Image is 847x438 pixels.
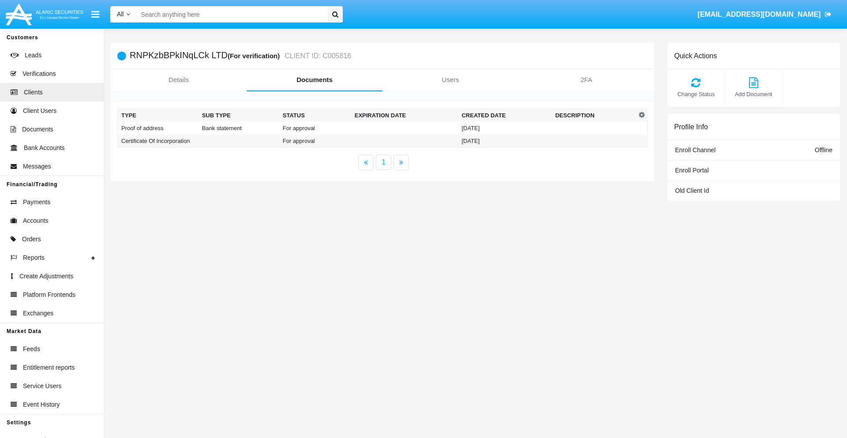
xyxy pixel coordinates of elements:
td: Bank statement [199,122,279,135]
h5: RNPKzbBPkINqLCk LTD [130,51,351,61]
h6: Profile Info [674,123,708,131]
th: Sub Type [199,109,279,122]
span: Entitlement reports [23,363,75,372]
span: Exchanges [23,309,53,318]
th: Type [118,109,199,122]
h6: Quick Actions [674,52,717,60]
img: Logo image [4,1,85,27]
span: All [117,11,124,18]
a: Details [111,69,247,90]
span: Verifications [22,69,56,79]
td: [DATE] [458,135,551,148]
span: Accounts [23,216,49,225]
span: Platform Frontends [23,290,75,299]
span: Payments [23,198,50,207]
a: [EMAIL_ADDRESS][DOMAIN_NAME] [693,2,836,27]
span: Create Adjustments [19,272,73,281]
span: Client Users [23,106,56,116]
td: For approval [279,122,351,135]
nav: paginator [111,155,654,170]
a: Users [382,69,518,90]
span: Bank Accounts [24,143,65,153]
td: Certificate Of Incorporation [118,135,199,148]
th: Status [279,109,351,122]
a: Documents [247,69,382,90]
input: Search [137,6,325,22]
span: Event History [23,400,60,409]
div: (For verification) [228,51,282,61]
td: For approval [279,135,351,148]
th: Expiration date [351,109,458,122]
td: Proof of address [118,122,199,135]
span: [EMAIL_ADDRESS][DOMAIN_NAME] [697,11,821,18]
span: Change Status [672,90,720,98]
span: Documents [22,125,53,134]
th: Description [552,109,637,122]
span: Messages [23,162,51,171]
td: [DATE] [458,122,551,135]
a: 2FA [518,69,654,90]
span: Leads [25,51,41,60]
span: Reports [23,253,45,262]
th: Created Date [458,109,551,122]
span: Old Client Id [675,187,709,194]
small: CLIENT ID: C005816 [282,52,351,60]
span: Enroll Channel [675,146,716,153]
span: Add Document [729,90,777,98]
span: Clients [24,88,43,97]
span: Orders [22,235,41,244]
span: Service Users [23,382,61,391]
span: Feeds [23,344,40,354]
span: Enroll Portal [675,167,708,174]
a: All [110,10,137,19]
span: Offline [815,146,832,153]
